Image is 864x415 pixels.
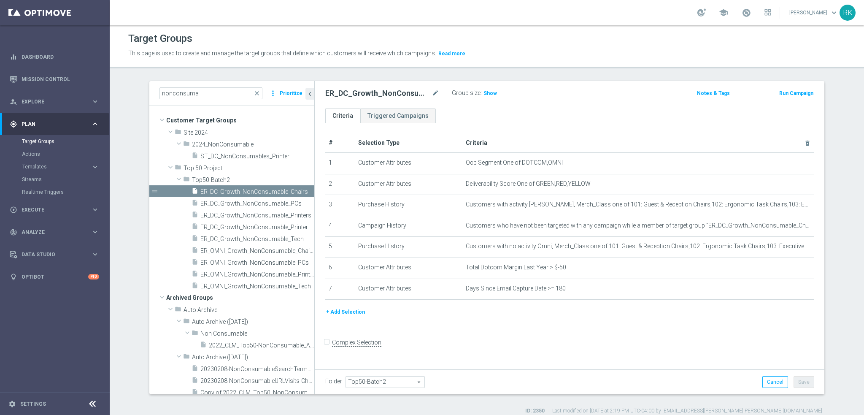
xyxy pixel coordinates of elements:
[20,401,46,407] a: Settings
[183,317,190,327] i: folder
[200,341,207,351] i: insert_drive_file
[200,153,314,160] span: ST_DC_NonConsumables_Printer
[840,5,856,21] div: RK
[175,306,181,315] i: folder
[325,108,360,123] a: Criteria
[10,46,99,68] div: Dashboard
[325,237,355,258] td: 5
[200,224,314,231] span: ER_DC_Growth_NonConsumable_Printers_4yrs
[305,88,314,100] button: chevron_left
[209,342,314,349] span: 2022_CLM_Top50-NonConsumable_Accessories
[184,307,314,314] span: Auto Archive
[325,153,355,174] td: 1
[200,283,314,290] span: ER_OMNI_Growth_NonConsumable_Tech
[166,292,314,304] span: Archived Groups
[466,285,566,292] span: Days Since Email Capture Date >= 180
[325,307,366,317] button: + Add Selection
[325,133,355,153] th: #
[175,128,181,138] i: folder
[184,165,314,172] span: Top 50 Project
[325,195,355,216] td: 3
[9,251,100,258] button: Data Studio keyboard_arrow_right
[192,247,198,256] i: insert_drive_file
[22,252,91,257] span: Data Studio
[22,266,88,288] a: Optibot
[483,90,497,96] span: Show
[159,87,262,99] input: Quick find group or folder
[200,259,314,266] span: ER_OMNI_Growth_NonConsumable_PCs
[200,330,314,337] span: Non Consumable
[804,140,811,146] i: delete_forever
[466,159,563,166] span: Ocp Segment One of DOTCOM,OMNI
[762,376,788,388] button: Cancel
[466,264,566,271] span: Total Dotcom Margin Last Year > $-50
[128,33,192,45] h1: Target Groups
[91,250,99,258] i: keyboard_arrow_right
[355,195,462,216] td: Purchase History
[192,282,198,292] i: insert_drive_file
[22,68,99,90] a: Mission Control
[355,237,462,258] td: Purchase History
[10,120,91,128] div: Plan
[91,120,99,128] i: keyboard_arrow_right
[432,88,439,98] i: mode_edit
[22,189,88,195] a: Realtime Triggers
[10,206,17,214] i: play_circle_outline
[128,50,436,57] span: This page is used to create and manage the target groups that define which customers will receive...
[360,108,436,123] a: Triggered Campaigns
[200,212,314,219] span: ER_DC_Growth_NonConsumable_Printers
[192,318,314,325] span: Auto Archive (2022-09-13)
[355,174,462,195] td: Customer Attributes
[22,99,91,104] span: Explore
[325,174,355,195] td: 2
[183,176,190,185] i: folder
[184,129,314,136] span: Site 2024
[696,89,731,98] button: Notes & Tags
[22,164,91,169] div: Templates
[192,141,314,148] span: 2024_NonConsumable
[91,163,99,171] i: keyboard_arrow_right
[10,53,17,61] i: equalizer
[22,163,100,170] button: Templates keyboard_arrow_right
[192,187,198,197] i: insert_drive_file
[10,68,99,90] div: Mission Control
[794,376,814,388] button: Save
[9,229,100,236] button: track_changes Analyze keyboard_arrow_right
[9,98,100,105] button: person_search Explore keyboard_arrow_right
[10,120,17,128] i: gps_fixed
[22,207,91,212] span: Execute
[183,140,190,150] i: folder
[552,407,822,415] label: Last modified on [DATE] at 2:19 PM UTC-04:00 by [EMAIL_ADDRESS][PERSON_NAME][PERSON_NAME][DOMAIN_...
[91,206,99,214] i: keyboard_arrow_right
[355,216,462,237] td: Campaign History
[355,258,462,279] td: Customer Attributes
[325,88,430,98] h2: ER_DC_Growth_NonConsumable_Chairs
[10,98,91,106] div: Explore
[306,90,314,98] i: chevron_left
[278,88,304,99] button: Prioritize
[200,188,314,195] span: ER_DC_Growth_NonConsumable_Chairs
[91,98,99,106] i: keyboard_arrow_right
[22,138,88,145] a: Target Groups
[9,121,100,127] div: gps_fixed Plan keyboard_arrow_right
[192,211,198,221] i: insert_drive_file
[481,90,482,97] label: :
[200,200,314,207] span: ER_DC_Growth_NonConsumable_PCs
[325,216,355,237] td: 4
[9,54,100,60] div: equalizer Dashboard
[9,206,100,213] button: play_circle_outline Execute keyboard_arrow_right
[192,354,314,361] span: Auto Archive (2023-03-11)
[466,180,591,187] span: Deliverability Score One of GREEN,RED,YELLOW
[9,76,100,83] button: Mission Control
[525,407,545,415] label: ID: 2350
[325,378,342,385] label: Folder
[332,339,381,347] label: Complex Selection
[9,274,100,280] div: lightbulb Optibot +10
[192,329,198,339] i: folder
[200,247,314,255] span: ER_OMNI_Growth_NonConsumable_Chairs
[192,388,198,398] i: insert_drive_file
